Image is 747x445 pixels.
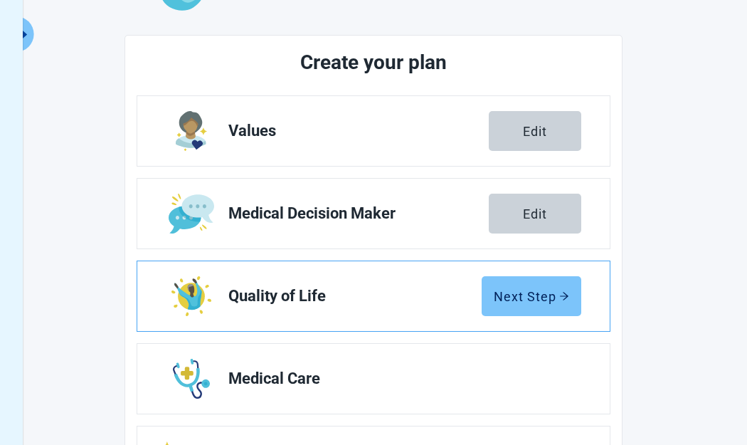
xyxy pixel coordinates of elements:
[523,124,547,138] div: Edit
[489,111,581,151] button: Edit
[228,288,482,305] span: Quality of Life
[137,179,610,248] a: Edit Medical Decision Maker section
[559,291,569,301] span: arrow-right
[190,47,557,78] h2: Create your plan
[228,370,570,387] span: Medical Care
[228,122,489,140] span: Values
[494,289,569,303] div: Next Step
[17,28,31,41] span: caret-right
[137,96,610,166] a: Edit Values section
[489,194,581,234] button: Edit
[482,276,581,316] button: Next Steparrow-right
[523,206,547,221] div: Edit
[16,16,33,52] button: Expand menu
[228,205,489,222] span: Medical Decision Maker
[137,344,610,414] a: Edit Medical Care section
[137,261,610,331] a: Edit Quality of Life section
